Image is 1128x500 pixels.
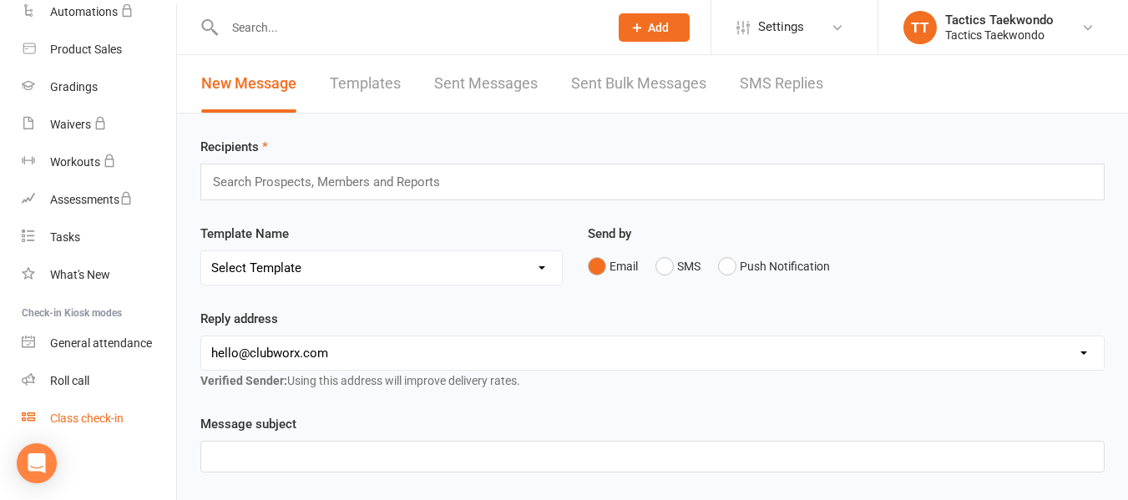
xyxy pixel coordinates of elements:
button: Add [619,13,690,42]
a: New Message [201,55,296,113]
a: Sent Messages [434,55,538,113]
div: What's New [50,268,110,281]
a: What's New [22,256,176,294]
span: Add [648,21,669,34]
div: Workouts [50,155,100,169]
span: Settings [758,8,804,46]
div: Roll call [50,374,89,387]
div: Waivers [50,118,91,131]
a: Product Sales [22,31,176,68]
a: General attendance kiosk mode [22,325,176,362]
a: Sent Bulk Messages [571,55,706,113]
div: Tasks [50,230,80,244]
div: Product Sales [50,43,122,56]
a: Roll call [22,362,176,400]
div: Gradings [50,80,98,93]
div: Tactics Taekwondo [945,13,1054,28]
a: Assessments [22,181,176,219]
div: Tactics Taekwondo [945,28,1054,43]
label: Reply address [200,309,278,329]
a: Class kiosk mode [22,400,176,437]
button: SMS [655,250,701,282]
label: Recipients [200,137,268,157]
div: Assessments [50,193,133,206]
div: Open Intercom Messenger [17,443,57,483]
button: Email [588,250,638,282]
span: Using this address will improve delivery rates. [200,374,520,387]
div: Automations [50,5,118,18]
label: Template Name [200,224,289,244]
a: SMS Replies [740,55,823,113]
strong: Verified Sender: [200,374,287,387]
input: Search... [220,16,597,39]
div: Class check-in [50,412,124,425]
input: Search Prospects, Members and Reports [211,171,456,193]
div: TT [903,11,937,44]
a: Templates [330,55,401,113]
label: Send by [588,224,631,244]
a: Workouts [22,144,176,181]
a: Waivers [22,106,176,144]
div: General attendance [50,336,152,350]
button: Push Notification [718,250,830,282]
label: Message subject [200,414,296,434]
a: Gradings [22,68,176,106]
a: Tasks [22,219,176,256]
